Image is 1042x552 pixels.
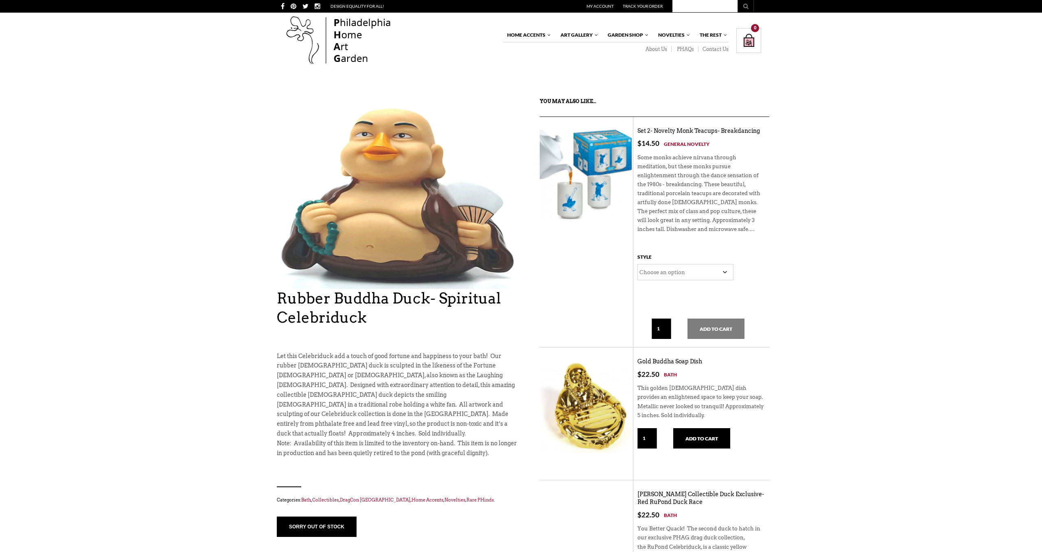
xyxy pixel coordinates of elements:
[637,428,657,449] input: Qty
[637,128,760,134] a: Set 2- Novelty Monk Teacups- Breakdancing
[444,497,465,503] a: Novelties
[312,497,339,503] a: Collectibles
[277,352,517,439] p: Let this Celebriduck add a touch of good fortune and happiness to your bath! Our rubber [DEMOGRAP...
[301,497,311,503] a: Bath
[637,379,765,428] div: This golden [DEMOGRAPHIC_DATA] dish provides an enlightened space to keep your soap. Metallic nev...
[637,370,641,378] span: $
[673,428,730,449] button: Add to cart
[637,139,641,147] span: $
[698,46,729,53] a: Contact Us
[654,28,691,42] a: Novelties
[637,139,659,147] bdi: 14.50
[540,98,596,104] strong: You may also like…
[637,510,641,519] span: $
[466,497,494,503] a: Rare PHinds
[687,319,744,339] button: Add to cart
[587,4,614,9] a: My Account
[640,46,672,53] a: About Us
[664,370,677,379] a: Bath
[664,511,677,519] a: Bath
[637,252,652,264] label: Style
[277,289,517,327] h1: Rubber Buddha Duck- Spiritual Celebriduck
[503,28,552,42] a: Home Accents
[556,28,599,42] a: Art Gallery
[637,358,702,365] a: Gold Buddha Soap Dish
[604,28,649,42] a: Garden Shop
[412,497,443,503] a: Home Accents
[637,148,765,242] div: Some monks achieve nirvana through meditation, but these monks pursue enlightenment through the d...
[340,497,410,503] a: DragCon [GEOGRAPHIC_DATA]
[623,4,663,9] a: Track Your Order
[652,319,671,339] input: Qty
[751,24,759,32] div: 0
[637,510,659,519] bdi: 22.50
[637,491,764,506] a: [PERSON_NAME] Collectible Duck Exclusive- Red RuPond Duck Race
[672,46,698,53] a: PHAQs
[696,28,728,42] a: The Rest
[277,517,357,537] button: sorry out of stock
[277,495,517,504] span: Categories: , , , , , .
[637,370,659,378] bdi: 22.50
[277,439,517,458] p: Note: Availability of this item is limited to the inventory on-hand. This item is no longer in pr...
[664,140,709,148] a: General Novelty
